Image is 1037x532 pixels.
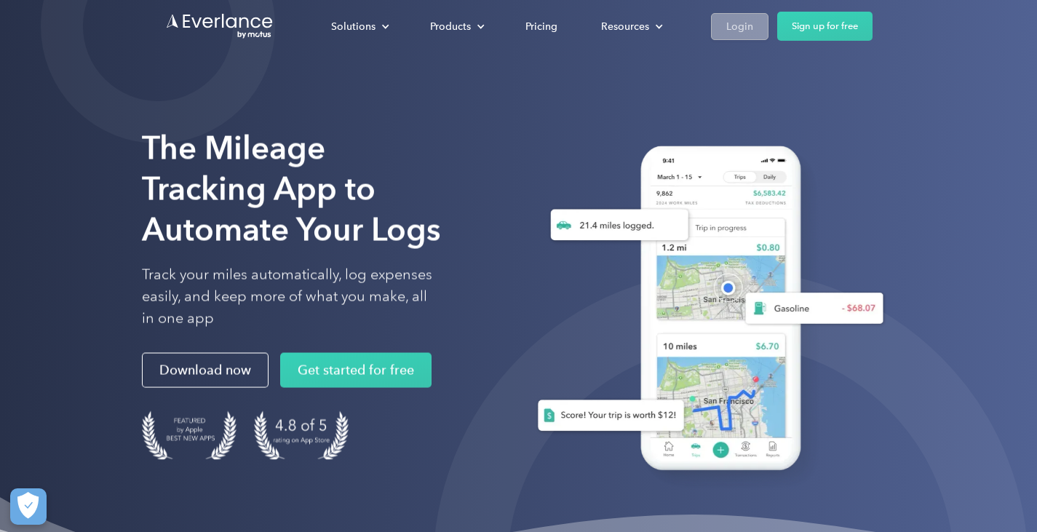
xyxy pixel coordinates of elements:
[601,17,649,36] div: Resources
[711,13,768,40] a: Login
[142,264,433,330] p: Track your miles automatically, log expenses easily, and keep more of what you make, all in one app
[430,17,471,36] div: Products
[777,12,873,41] a: Sign up for free
[511,14,572,39] a: Pricing
[142,129,441,249] strong: The Mileage Tracking App to Automate Your Logs
[317,14,401,39] div: Solutions
[142,411,237,460] img: Badge for Featured by Apple Best New Apps
[331,17,376,36] div: Solutions
[587,14,675,39] div: Resources
[254,411,349,460] img: 4.9 out of 5 stars on the app store
[525,17,557,36] div: Pricing
[416,14,496,39] div: Products
[142,353,269,388] a: Download now
[726,17,753,36] div: Login
[10,488,47,525] button: Cookies Settings
[514,131,895,492] img: Everlance, mileage tracker app, expense tracking app
[280,353,432,388] a: Get started for free
[165,12,274,40] a: Go to homepage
